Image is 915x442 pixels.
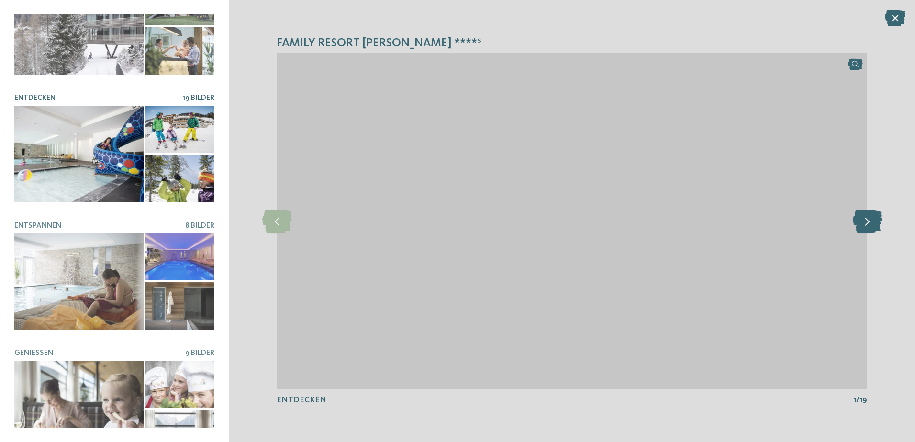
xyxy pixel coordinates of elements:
[277,396,326,404] span: Entdecken
[277,53,867,389] img: Family Resort Rainer ****ˢ
[277,35,481,52] span: Family Resort [PERSON_NAME] ****ˢ
[853,395,856,405] span: 1
[182,94,214,102] span: 19 Bilder
[856,395,859,405] span: /
[185,349,214,357] span: 9 Bilder
[14,349,53,357] span: Genießen
[185,222,214,230] span: 8 Bilder
[14,94,56,102] span: Entdecken
[14,222,61,230] span: Entspannen
[859,395,867,405] span: 19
